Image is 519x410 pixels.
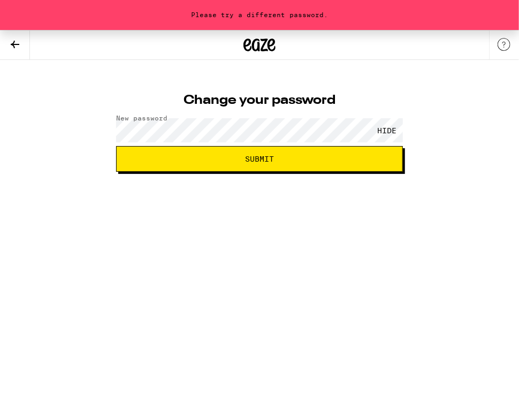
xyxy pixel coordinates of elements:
[116,94,403,107] h1: Change your password
[245,155,274,163] span: Submit
[371,118,403,142] div: HIDE
[116,115,167,122] label: New password
[6,7,77,16] span: Hi. Need any help?
[116,146,403,172] button: Submit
